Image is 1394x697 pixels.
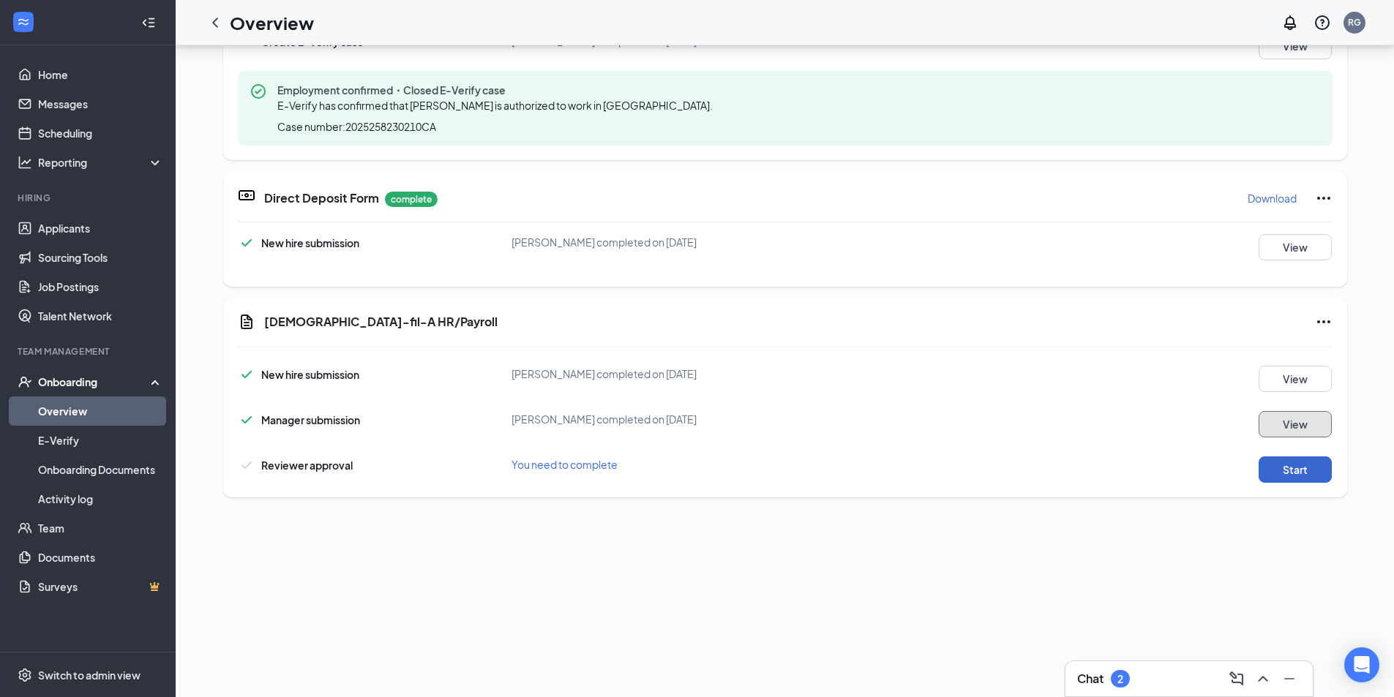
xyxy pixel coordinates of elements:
[38,396,163,426] a: Overview
[1278,667,1301,690] button: Minimize
[38,214,163,243] a: Applicants
[511,236,697,249] span: [PERSON_NAME] completed on [DATE]
[1281,14,1299,31] svg: Notifications
[206,14,224,31] svg: ChevronLeft
[511,412,697,426] span: [PERSON_NAME] completed on [DATE]
[511,458,618,471] span: You need to complete
[1259,366,1332,392] button: View
[1344,647,1379,682] div: Open Intercom Messenger
[38,118,163,148] a: Scheduling
[264,314,498,330] h5: [DEMOGRAPHIC_DATA]-fil-A HR/Payroll
[1259,234,1332,260] button: View
[16,15,31,29] svg: WorkstreamLogo
[250,83,267,100] svg: CheckmarkCircle
[1248,191,1297,206] p: Download
[38,668,140,682] div: Switch to admin view
[18,668,32,682] svg: Settings
[277,119,436,134] span: Case number: 2025258230210CA
[1348,16,1361,29] div: RG
[18,345,160,358] div: Team Management
[511,367,697,380] span: [PERSON_NAME] completed on [DATE]
[238,456,255,474] svg: Checkmark
[38,272,163,301] a: Job Postings
[238,411,255,429] svg: Checkmark
[18,374,32,389] svg: UserCheck
[277,83,719,97] span: Employment confirmed・Closed E-Verify case
[264,190,379,206] h5: Direct Deposit Form
[1315,189,1333,207] svg: Ellipses
[38,301,163,331] a: Talent Network
[1077,671,1103,687] h3: Chat
[261,236,359,249] span: New hire submission
[1254,670,1272,687] svg: ChevronUp
[1314,14,1331,31] svg: QuestionInfo
[18,192,160,204] div: Hiring
[238,187,255,204] svg: DirectDepositIcon
[1225,667,1248,690] button: ComposeMessage
[38,89,163,118] a: Messages
[38,484,163,513] a: Activity log
[1315,313,1333,331] svg: Ellipses
[38,572,163,601] a: SurveysCrown
[141,15,156,30] svg: Collapse
[277,99,713,112] span: E-Verify has confirmed that [PERSON_NAME] is authorized to work in [GEOGRAPHIC_DATA].
[38,513,163,543] a: Team
[38,426,163,455] a: E-Verify
[38,455,163,484] a: Onboarding Documents
[38,543,163,572] a: Documents
[1259,33,1332,59] button: View
[238,366,255,383] svg: Checkmark
[1117,673,1123,685] div: 2
[38,243,163,272] a: Sourcing Tools
[385,192,438,207] p: complete
[18,155,32,170] svg: Analysis
[38,374,151,389] div: Onboarding
[238,234,255,252] svg: Checkmark
[38,155,164,170] div: Reporting
[261,459,353,472] span: Reviewer approval
[261,413,360,426] span: Manager submission
[1259,411,1332,437] button: View
[1281,670,1298,687] svg: Minimize
[230,10,314,35] h1: Overview
[1251,667,1275,690] button: ChevronUp
[238,313,255,331] svg: Document
[1228,670,1245,687] svg: ComposeMessage
[1247,187,1297,210] button: Download
[38,60,163,89] a: Home
[1259,456,1332,483] button: Start
[261,368,359,381] span: New hire submission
